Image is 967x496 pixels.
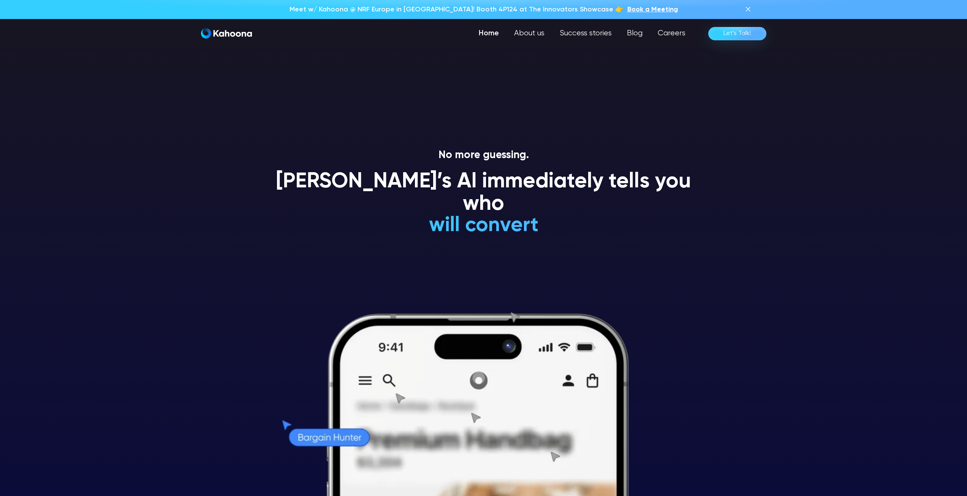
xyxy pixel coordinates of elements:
[201,28,252,39] img: Kahoona logo white
[650,26,693,41] a: Careers
[471,26,506,41] a: Home
[627,5,678,14] a: Book a Meeting
[552,26,619,41] a: Success stories
[372,214,595,237] h1: will convert
[267,171,700,216] h1: [PERSON_NAME]’s AI immediately tells you who
[267,149,700,162] p: No more guessing.
[627,6,678,13] span: Book a Meeting
[708,27,766,40] a: Let’s Talk!
[290,5,624,14] p: Meet w/ Kahoona @ NRF Europe in [GEOGRAPHIC_DATA]! Booth 4P124 at The Innovators Showcase 👉
[506,26,552,41] a: About us
[201,28,252,39] a: home
[723,27,751,40] div: Let’s Talk!
[619,26,650,41] a: Blog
